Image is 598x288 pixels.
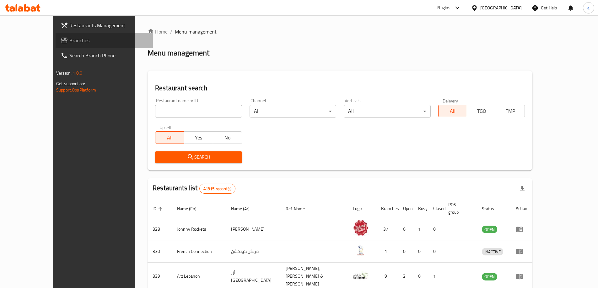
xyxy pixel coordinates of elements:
button: All [438,105,467,117]
nav: breadcrumb [148,28,532,35]
span: Name (Ar) [231,205,258,212]
a: Branches [56,33,153,48]
span: 41915 record(s) [200,186,235,192]
th: Busy [413,199,428,218]
td: Johnny Rockets [172,218,226,240]
label: Delivery [443,98,458,103]
img: Arz Lebanon [353,267,369,283]
td: 328 [148,218,172,240]
span: Get support on: [56,80,85,88]
td: 0 [398,218,413,240]
th: Logo [348,199,376,218]
span: Menu management [175,28,217,35]
input: Search for restaurant name or ID.. [155,105,242,118]
th: Closed [428,199,443,218]
span: All [158,133,182,142]
button: No [213,131,242,144]
span: INACTIVE [482,248,503,255]
span: Ref. Name [286,205,313,212]
a: Search Branch Phone [56,48,153,63]
span: Branches [69,37,148,44]
span: Status [482,205,502,212]
span: Restaurants Management [69,22,148,29]
div: Plugins [437,4,450,12]
span: Version: [56,69,72,77]
h2: Restaurants list [153,183,235,194]
div: Total records count [199,184,235,194]
th: Open [398,199,413,218]
button: TMP [496,105,525,117]
h2: Menu management [148,48,209,58]
div: All [250,105,336,118]
div: Menu [516,273,527,280]
td: French Connection [172,240,226,263]
td: 37 [376,218,398,240]
span: 1.0.0 [73,69,82,77]
img: Johnny Rockets [353,220,369,236]
span: No [216,133,240,142]
div: Export file [515,181,530,196]
div: [GEOGRAPHIC_DATA] [480,4,522,11]
td: 0 [428,218,443,240]
td: 1 [376,240,398,263]
button: Search [155,151,242,163]
th: Branches [376,199,398,218]
div: INACTIVE [482,248,503,255]
span: ID [153,205,164,212]
td: 0 [398,240,413,263]
img: French Connection [353,242,369,258]
th: Action [511,199,532,218]
span: TMP [498,107,522,116]
span: Yes [187,133,211,142]
span: Name (En) [177,205,205,212]
td: 1 [413,218,428,240]
button: TGO [467,105,496,117]
span: a [587,4,590,11]
span: Search [160,153,237,161]
span: OPEN [482,226,497,233]
td: 330 [148,240,172,263]
button: Yes [184,131,213,144]
label: Upsell [159,125,171,129]
li: / [170,28,172,35]
div: All [344,105,430,118]
h2: Restaurant search [155,83,525,93]
td: 0 [413,240,428,263]
a: Restaurants Management [56,18,153,33]
div: Menu [516,248,527,255]
span: Search Branch Phone [69,52,148,59]
td: فرنش كونكشن [226,240,281,263]
a: Home [148,28,168,35]
span: OPEN [482,273,497,280]
td: 0 [428,240,443,263]
td: [PERSON_NAME] [226,218,281,240]
div: Menu [516,225,527,233]
button: All [155,131,184,144]
a: Support.OpsPlatform [56,86,96,94]
span: All [441,107,465,116]
span: TGO [470,107,493,116]
span: POS group [448,201,469,216]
